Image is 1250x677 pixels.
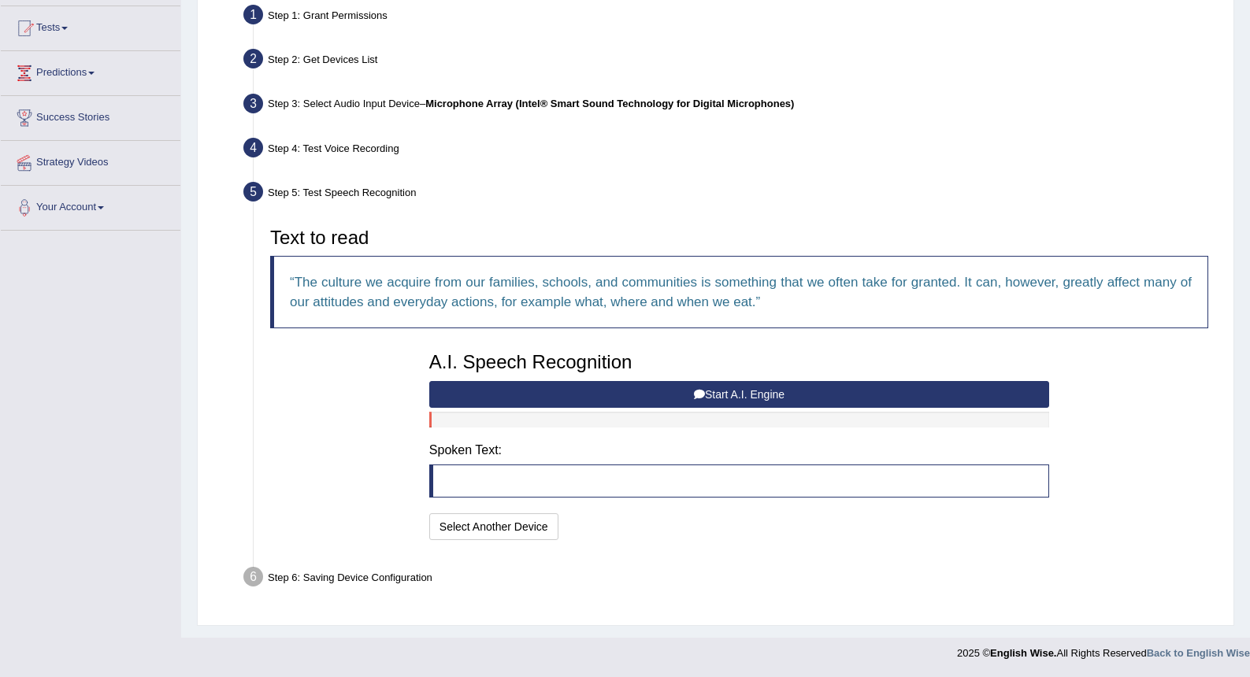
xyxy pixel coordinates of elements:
button: Select Another Device [429,513,558,540]
button: Start A.I. Engine [429,381,1049,408]
h4: Spoken Text: [429,443,1049,457]
div: Step 5: Test Speech Recognition [236,177,1226,212]
b: Microphone Array (Intel® Smart Sound Technology for Digital Microphones) [425,98,794,109]
h3: Text to read [270,228,1208,248]
a: Your Account [1,186,180,225]
div: 2025 © All Rights Reserved [957,638,1250,660]
span: – [420,98,794,109]
a: Back to English Wise [1147,647,1250,659]
a: Success Stories [1,96,180,135]
strong: English Wise. [990,647,1056,659]
div: Step 2: Get Devices List [236,44,1226,79]
h3: A.I. Speech Recognition [429,352,1049,372]
a: Strategy Videos [1,141,180,180]
div: Step 3: Select Audio Input Device [236,89,1226,124]
a: Tests [1,6,180,46]
div: Step 4: Test Voice Recording [236,133,1226,168]
a: Predictions [1,51,180,91]
q: The culture we acquire from our families, schools, and communities is something that we often tak... [290,275,1192,309]
div: Step 6: Saving Device Configuration [236,562,1226,597]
